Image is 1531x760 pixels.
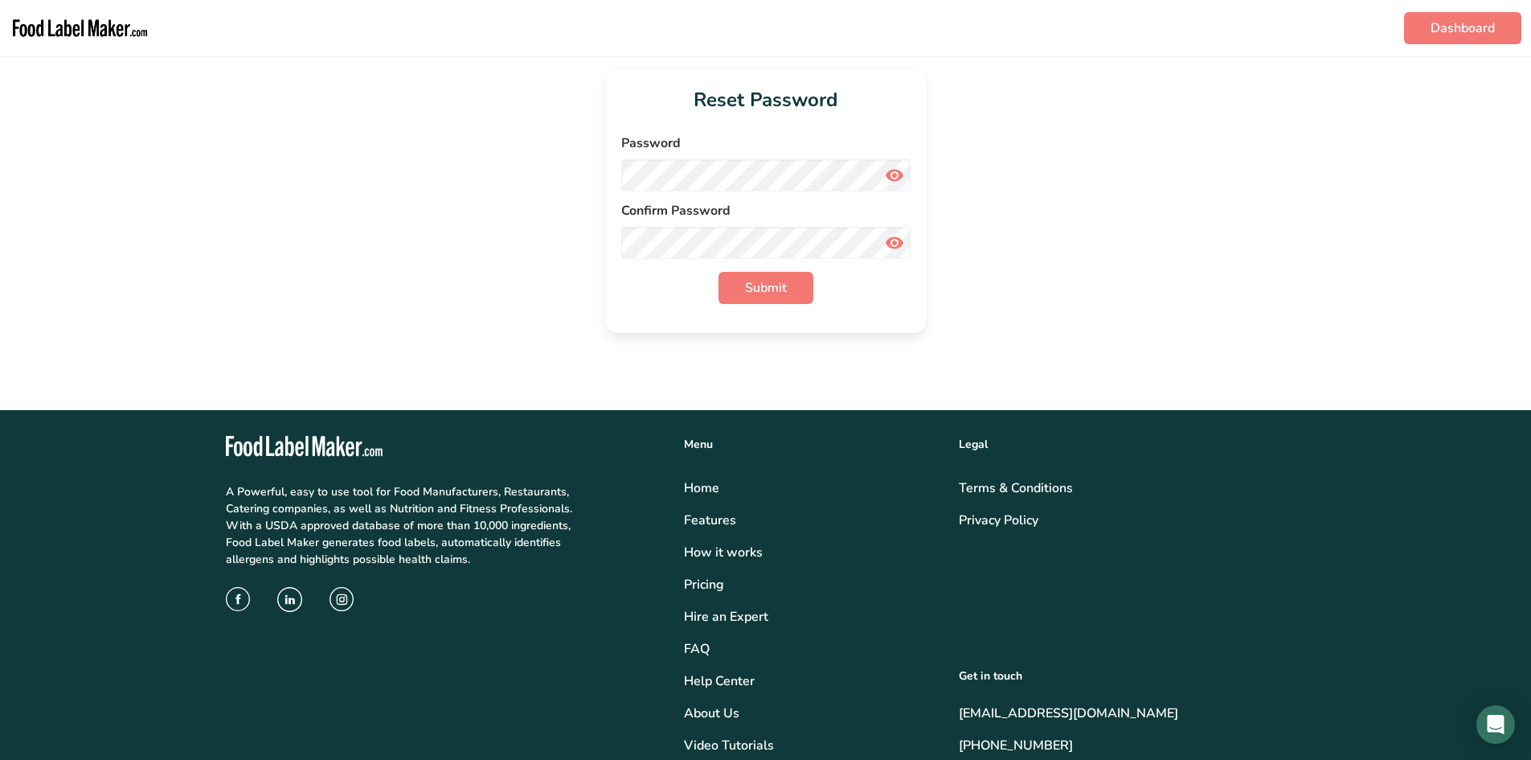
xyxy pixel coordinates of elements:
[959,479,1306,498] a: Terms & Conditions
[745,278,787,298] span: Submit
[959,704,1306,723] a: [EMAIL_ADDRESS][DOMAIN_NAME]
[684,436,939,453] div: Menu
[684,479,939,498] a: Home
[718,272,813,304] button: Submit
[684,607,939,626] a: Hire an Expert
[684,511,939,530] a: Features
[684,704,939,723] a: About Us
[226,483,577,568] p: A Powerful, easy to use tool for Food Manufacturers, Restaurants, Catering companies, as well as ...
[1476,705,1515,744] div: Open Intercom Messenger
[684,575,939,594] a: Pricing
[621,85,911,114] h1: Reset Password
[1404,12,1521,44] a: Dashboard
[684,672,939,691] a: Help Center
[959,668,1306,684] div: Get in touch
[959,511,1306,530] a: Privacy Policy
[684,736,939,755] a: Video Tutorials
[621,134,911,153] label: Password
[959,436,1306,453] div: Legal
[10,6,150,50] img: Food Label Maker
[621,201,911,220] label: Confirm Password
[684,639,939,659] a: FAQ
[684,543,939,562] div: How it works
[959,736,1306,755] a: [PHONE_NUMBER]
